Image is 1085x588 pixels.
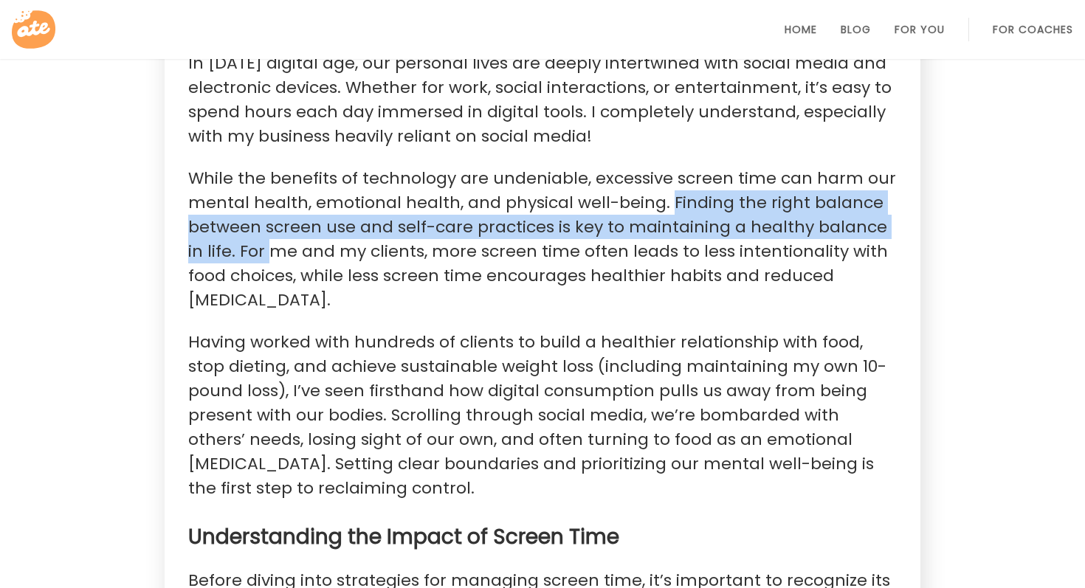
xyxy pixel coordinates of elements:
[188,166,897,312] p: While the benefits of technology are undeniable, excessive screen time can harm our mental health...
[841,24,871,35] a: Blog
[993,24,1073,35] a: For Coaches
[895,24,945,35] a: For You
[785,24,817,35] a: Home
[188,524,897,550] h3: Understanding the Impact of Screen Time
[188,51,897,148] p: In [DATE] digital age, our personal lives are deeply intertwined with social media and electronic...
[188,330,897,500] p: Having worked with hundreds of clients to build a healthier relationship with food, stop dieting,...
